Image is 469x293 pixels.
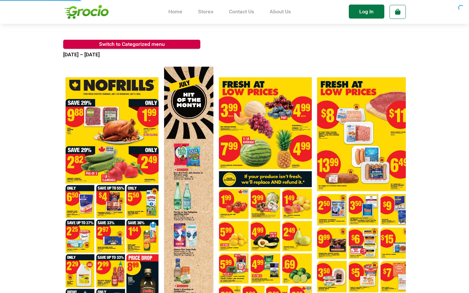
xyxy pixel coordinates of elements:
a: Switch to Categorized menu [63,40,200,49]
a: Home [168,8,182,15]
a: About Us [270,8,291,15]
li: Log In [349,5,384,19]
img: grocio [63,2,110,22]
a: Log In [349,5,390,19]
p: [DATE] – [DATE] [63,52,405,57]
a: Stores [198,8,213,15]
a: Contact Us [229,8,254,15]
